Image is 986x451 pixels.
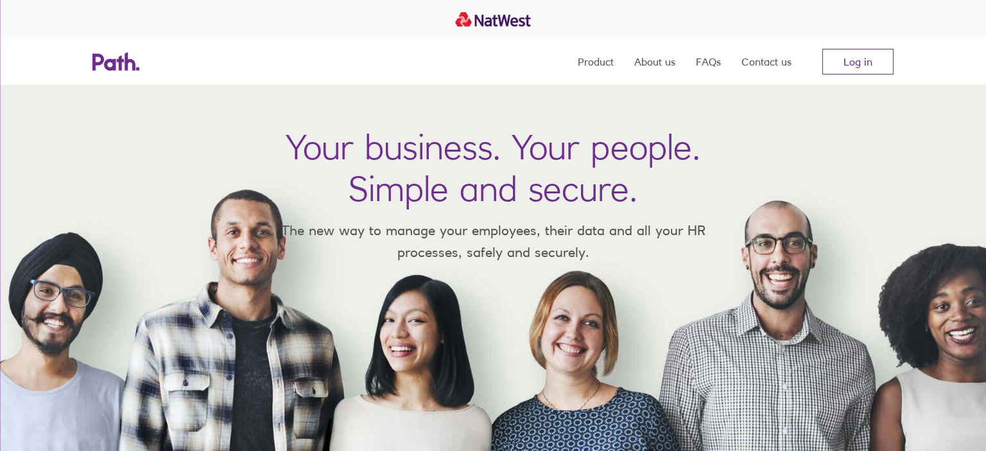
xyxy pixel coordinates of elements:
p: The new way to manage your employees, their data and all your HR processes, safely and securely. [262,220,724,263]
a: Log in [822,49,894,75]
h1: Your business. Your people. Simple and secure. [286,126,700,209]
a: About us [634,39,675,85]
a: Product [578,39,614,85]
a: Contact us [741,39,791,85]
a: FAQs [696,39,721,85]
